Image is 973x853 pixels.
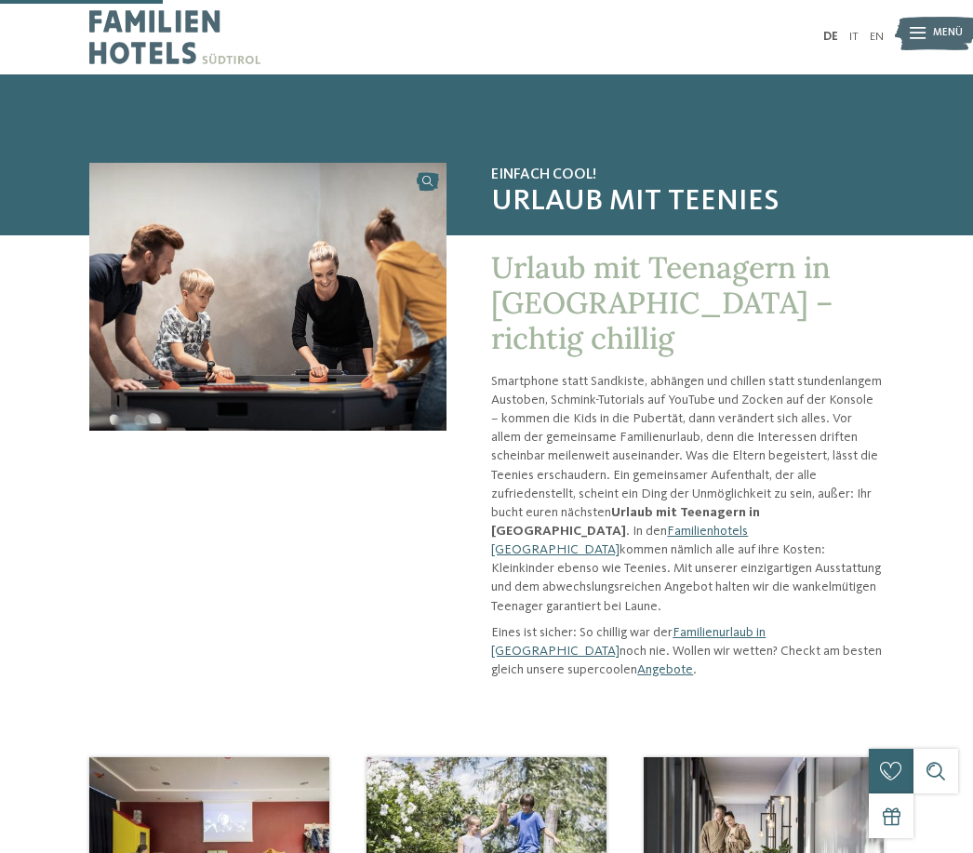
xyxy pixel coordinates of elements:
span: Einfach cool! [491,167,884,184]
img: Urlaub mit Teenagern in Südtirol geplant? [89,163,447,431]
span: Urlaub mit Teenagern in [GEOGRAPHIC_DATA] – richtig chillig [491,248,833,358]
a: Familienurlaub in [GEOGRAPHIC_DATA] [491,626,766,658]
strong: Urlaub mit Teenagern in [GEOGRAPHIC_DATA] [491,506,760,538]
span: Urlaub mit Teenies [491,184,884,220]
span: Menü [933,26,963,41]
p: Eines ist sicher: So chillig war der noch nie. Wollen wir wetten? Checkt am besten gleich unsere ... [491,623,884,679]
a: Angebote [637,663,693,676]
a: DE [823,31,838,43]
a: IT [849,31,859,43]
a: EN [870,31,884,43]
p: Smartphone statt Sandkiste, abhängen und chillen statt stundenlangem Austoben, Schmink-Tutorials ... [491,372,884,616]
